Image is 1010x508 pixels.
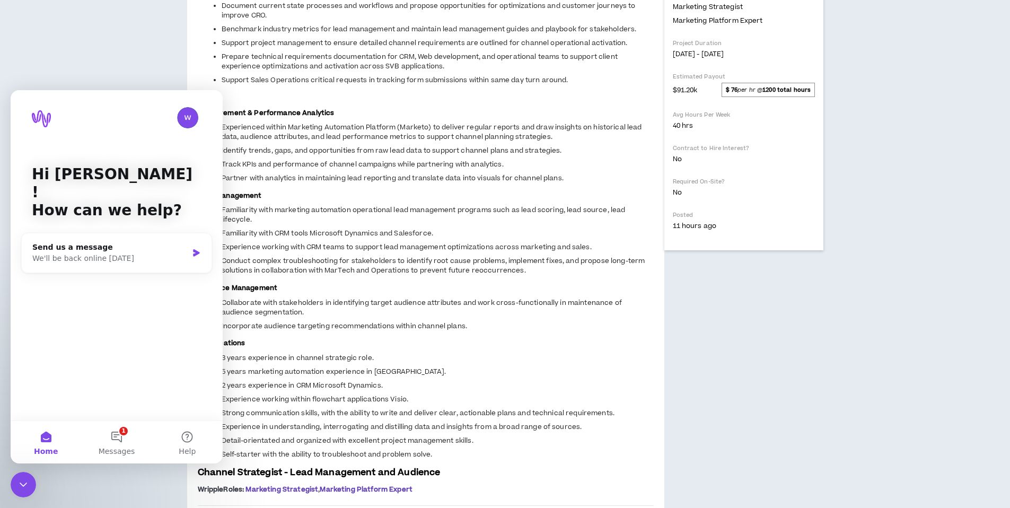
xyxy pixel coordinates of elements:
span: per hr @ [722,83,814,97]
p: No [673,188,815,197]
strong: $ 76 [726,86,737,94]
span: Self-starter with the ability to troubleshoot and problem solve. [222,450,433,459]
span: Marketing Platform Expert [673,16,763,25]
iframe: Intercom live chat [11,472,36,497]
span: Marketing Platform Expert [320,485,412,494]
strong: Lead Management [198,191,262,200]
p: Project Duration [673,39,815,47]
span: Wripple Roles : [198,485,244,494]
span: Incorporate audience targeting recommendations within channel plans. [222,321,468,331]
span: Collaborate with stakeholders in identifying target audience attributes and work cross-functional... [222,298,622,317]
span: Marketing Strategist [245,485,318,494]
strong: Audience Management [198,283,278,293]
div: We'll be back online [DATE] [22,163,177,174]
p: Avg Hours Per Week [673,111,815,119]
span: Messages [88,357,125,365]
p: Posted [673,211,815,219]
span: Conduct complex troubleshooting for stakeholders to identify root cause problems, implement fixes... [222,256,645,275]
span: Experienced within Marketing Automation Platform (Marketo) to deliver regular reports and draw in... [222,122,642,142]
strong: Measurement & Performance Analytics [198,108,335,118]
p: Required On-Site? [673,178,815,186]
span: $91.20k [673,83,698,96]
span: Document current state processes and workflows and propose opportunities for optimizations and cu... [222,1,636,20]
span: Experience working with CRM teams to support lead management optimizations across marketing and s... [222,242,592,252]
span: Strong communication skills, with the ability to write and deliver clear, actionable plans and te... [222,408,615,418]
span: 5 years marketing automation experience in [GEOGRAPHIC_DATA]. [222,367,446,376]
p: Contract to Hire Interest? [673,144,815,152]
span: Marketing Strategist [673,2,743,12]
span: Support Sales Operations critical requests in tracking form submissions within same day turn around. [222,75,568,85]
span: Benchmark industry metrics for lead management and maintain lead management guides and playbook f... [222,24,637,34]
span: Channel Strategist - Lead Management and Audience [198,466,441,479]
span: Help [168,357,185,365]
span: 3 years experience in channel strategic role. [222,353,374,363]
button: Messages [71,331,141,373]
span: Partner with analytics in maintaining lead reporting and translate data into visuals for channel ... [222,173,564,183]
p: No [673,154,815,164]
span: Identify trends, gaps, and opportunities from raw lead data to support channel plans and strategies. [222,146,562,155]
div: Send us a message [22,152,177,163]
span: Familiarity with marketing automation operational lead management programs such as lead scoring, ... [222,205,626,224]
span: Experience working within flowchart applications Visio. [222,395,409,404]
strong: 1200 total hours [762,86,811,94]
span: Home [23,357,47,365]
p: How can we help? [21,111,191,129]
span: Detail-orientated and organized with excellent project management skills. [222,436,473,445]
p: 11 hours ago [673,221,815,231]
p: 40 hrs [673,121,815,130]
p: , [198,485,654,494]
span: Track KPIs and performance of channel campaigns while partnering with analytics. [222,160,504,169]
span: Support project management to ensure detailed channel requirements are outlined for channel opera... [222,38,628,48]
span: Experience in understanding, interrogating and distilling data and insights from a broad range of... [222,422,582,432]
p: [DATE] - [DATE] [673,49,815,59]
span: Familiarity with CRM tools Microsoft Dynamics and Salesforce. [222,229,434,238]
span: Prepare technical requirements documentation for CRM, Web development, and operational teams to s... [222,52,618,71]
iframe: Intercom live chat [11,90,223,463]
div: Send us a messageWe'll be back online [DATE] [11,143,201,183]
span: 2 years experience in CRM Microsoft Dynamics. [222,381,383,390]
p: Estimated Payout [673,73,815,81]
button: Help [142,331,212,373]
